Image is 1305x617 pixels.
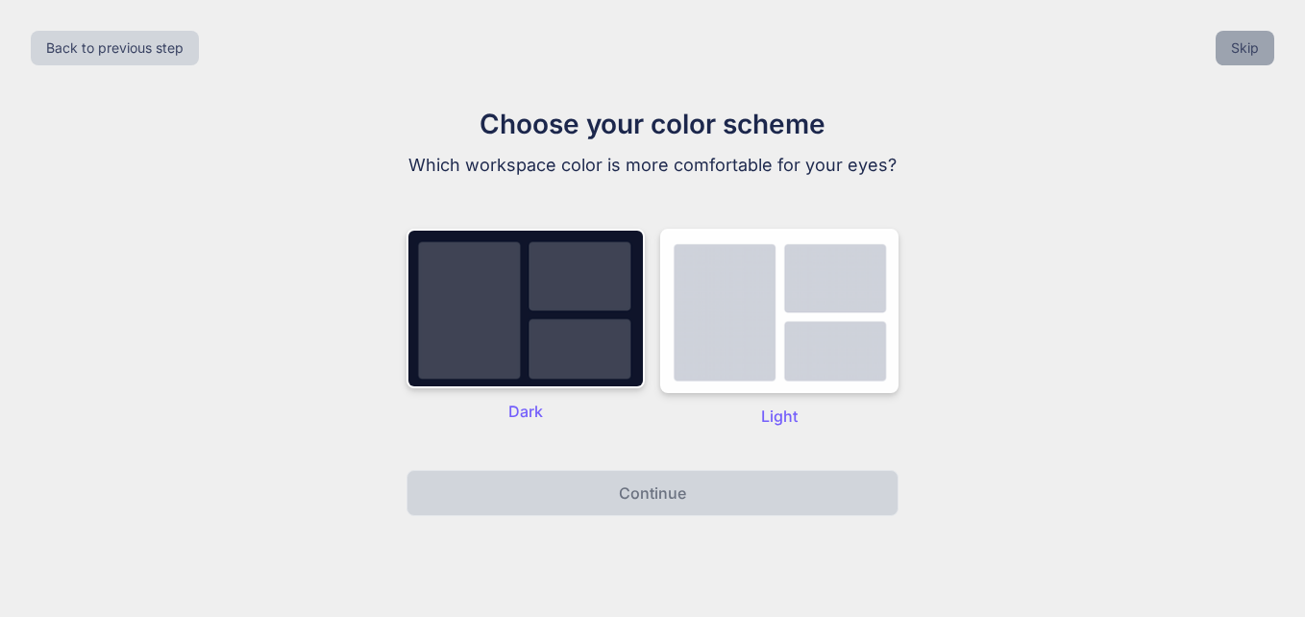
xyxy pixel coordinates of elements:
p: Continue [619,481,686,505]
h1: Choose your color scheme [330,104,975,144]
img: dark [660,229,899,393]
p: Which workspace color is more comfortable for your eyes? [330,152,975,179]
p: Dark [406,400,645,423]
p: Light [660,405,899,428]
button: Continue [406,470,899,516]
button: Skip [1216,31,1274,65]
img: dark [406,229,645,388]
button: Back to previous step [31,31,199,65]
